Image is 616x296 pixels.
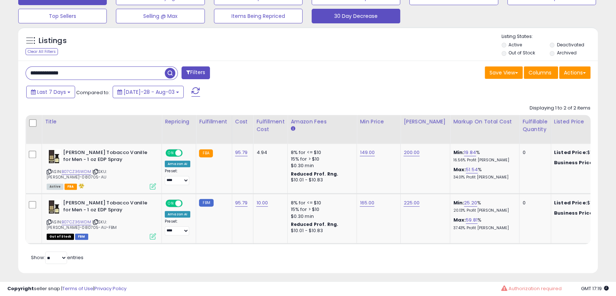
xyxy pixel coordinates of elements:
a: 149.00 [360,149,375,156]
div: 8% for <= $10 [291,149,351,156]
span: FBM [75,234,88,240]
div: 4.94 [256,149,282,156]
div: 0 [522,149,545,156]
span: Last 7 Days [37,88,66,96]
b: Business Price: [554,159,594,166]
div: Min Price [360,118,397,126]
small: FBA [199,149,213,157]
a: 10.00 [256,199,268,207]
b: Listed Price: [554,149,587,156]
a: B07CZ36WDM [62,219,91,225]
div: Amazon AI [165,211,190,218]
span: ON [166,150,175,156]
div: Fulfillable Quantity [522,118,547,133]
strong: Copyright [7,285,34,292]
a: 95.79 [235,149,248,156]
span: | SKU: [PERSON_NAME]-080705-AU-FBM [47,219,117,230]
button: Actions [559,66,590,79]
b: Max: [453,166,466,173]
div: % [453,217,514,230]
b: Min: [453,149,464,156]
div: $193.05 [554,159,615,166]
div: Preset: [165,169,190,185]
div: Clear All Filters [26,48,58,55]
div: $193.05 [554,210,615,216]
p: 37.43% Profit [PERSON_NAME] [453,226,514,231]
span: FBA [65,184,77,190]
div: 0 [522,200,545,206]
a: 25.20 [464,199,477,207]
span: Compared to: [76,89,110,96]
span: All listings that are currently out of stock and unavailable for purchase on Amazon [47,234,74,240]
p: 16.56% Profit [PERSON_NAME] [453,158,514,163]
a: B07CZ36WDM [62,169,91,175]
div: Fulfillment Cost [256,118,284,133]
div: 15% for > $10 [291,206,351,213]
div: Repricing [165,118,193,126]
div: $195.00 [554,200,615,206]
label: Deactivated [557,42,584,48]
button: 30 Day Decrease [312,9,400,23]
b: Min: [453,199,464,206]
a: 225.00 [403,199,420,207]
th: The percentage added to the cost of goods (COGS) that forms the calculator for Min & Max prices. [450,115,519,144]
span: All listings currently available for purchase on Amazon [47,184,63,190]
i: hazardous material [77,183,85,188]
span: OFF [182,150,193,156]
h5: Listings [39,36,67,46]
button: Top Sellers [18,9,107,23]
span: | SKU: [PERSON_NAME]-080705-AU [47,169,107,180]
div: $10.01 - $10.83 [291,177,351,183]
div: % [453,200,514,213]
div: % [453,149,514,163]
p: 20.13% Profit [PERSON_NAME] [453,208,514,213]
div: 8% for <= $10 [291,200,351,206]
div: $0.30 min [291,213,351,220]
p: Listing States: [502,33,598,40]
button: [DATE]-28 - Aug-03 [113,86,184,98]
div: seller snap | | [7,285,126,292]
div: Amazon Fees [291,118,354,126]
div: Amazon AI [165,161,190,167]
div: $195.00 [554,149,615,156]
label: Active [508,42,522,48]
span: [DATE]-28 - Aug-03 [124,88,175,96]
div: % [453,166,514,180]
b: [PERSON_NAME] Tobacco Vanille for Men - 1 oz EDP Spray [63,149,152,165]
a: 95.79 [235,199,248,207]
div: Fulfillment [199,118,229,126]
label: Archived [557,50,577,56]
button: Last 7 Days [26,86,75,98]
div: $0.30 min [291,162,351,169]
a: 51.54 [466,166,478,173]
button: Items Being Repriced [214,9,303,23]
div: Markup on Total Cost [453,118,516,126]
div: [PERSON_NAME] [403,118,447,126]
div: 15% for > $10 [291,156,351,162]
div: Preset: [165,219,190,235]
div: Title [45,118,159,126]
span: ON [166,200,175,207]
a: Terms of Use [62,285,93,292]
button: Columns [524,66,558,79]
img: 41AUrWf-e+L._SL40_.jpg [47,149,61,164]
a: 19.84 [464,149,476,156]
a: 165.00 [360,199,374,207]
a: Privacy Policy [94,285,126,292]
label: Out of Stock [508,50,535,56]
span: Show: entries [31,254,83,261]
div: Displaying 1 to 2 of 2 items [530,105,590,112]
div: ASIN: [47,200,156,239]
div: $10.01 - $10.83 [291,228,351,234]
b: Listed Price: [554,199,587,206]
a: 59.81 [466,216,477,224]
span: OFF [182,200,193,207]
small: Amazon Fees. [291,126,295,132]
span: Columns [529,69,551,76]
button: Selling @ Max [116,9,204,23]
div: Cost [235,118,250,126]
button: Filters [182,66,210,79]
b: Max: [453,216,466,223]
small: FBM [199,199,213,207]
b: Reduced Prof. Rng. [291,171,338,177]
